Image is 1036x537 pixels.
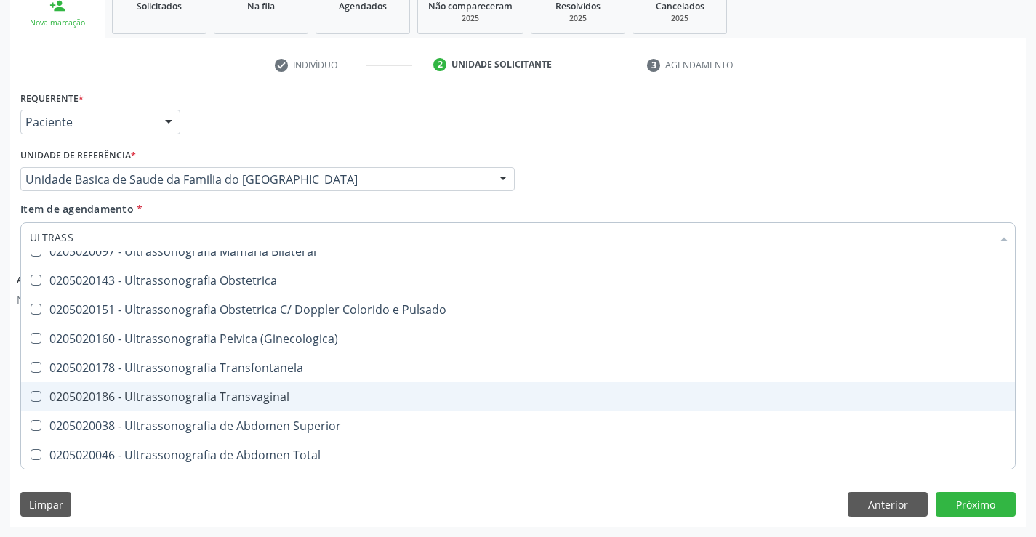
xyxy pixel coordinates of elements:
div: Nova marcação [20,17,95,28]
div: 0205020160 - Ultrassonografia Pelvica (Ginecologica) [30,333,1006,344]
button: Anterior [848,492,928,517]
div: 2025 [428,13,513,24]
div: 0205020038 - Ultrassonografia de Abdomen Superior [30,420,1006,432]
div: 0205020178 - Ultrassonografia Transfontanela [30,362,1006,374]
div: 0205020097 - Ultrassonografia Mamaria Bilateral [30,246,1006,257]
div: 0205020151 - Ultrassonografia Obstetrica C/ Doppler Colorido e Pulsado [30,304,1006,315]
button: Próximo [936,492,1016,517]
div: Unidade solicitante [451,58,552,71]
label: Anexos adicionados [17,270,119,292]
span: Paciente [25,115,150,129]
div: 0205020186 - Ultrassonografia Transvaginal [30,391,1006,403]
label: Unidade de referência [20,145,136,167]
p: Nenhum anexo disponível. [17,292,148,307]
span: Item de agendamento [20,202,134,216]
div: 2025 [643,13,716,24]
div: 2025 [542,13,614,24]
label: Requerente [20,87,84,110]
input: Buscar por procedimentos [30,222,992,251]
div: 0205020143 - Ultrassonografia Obstetrica [30,275,1006,286]
div: 0205020046 - Ultrassonografia de Abdomen Total [30,449,1006,461]
button: Limpar [20,492,71,517]
div: 2 [433,58,446,71]
span: Unidade Basica de Saude da Familia do [GEOGRAPHIC_DATA] [25,172,485,187]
